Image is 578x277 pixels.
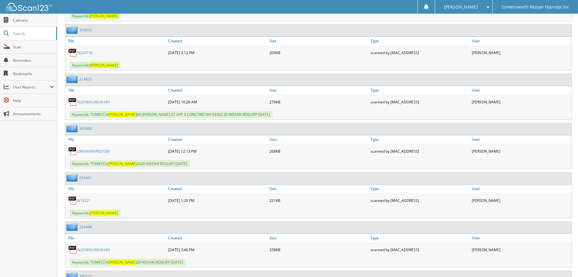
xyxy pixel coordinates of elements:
[167,244,268,256] div: [DATE] 3:46 PM
[167,194,268,206] div: [DATE] 1:20 PM
[79,77,92,82] a: 314873
[13,31,53,36] span: Search
[70,111,272,118] span: Keywords: TOMECCA 64 [PERSON_NAME] ST APT 3 CONCORD NH 03302 20 NISSAN ROGUEP [DATE]
[6,3,52,11] img: scan123-logo-white.svg
[79,224,92,230] a: 324448
[167,37,268,45] a: Created
[167,47,268,59] div: [DATE] 3:12 PM
[13,98,54,103] span: Help
[268,47,369,59] div: 209KB
[369,234,470,242] a: Type
[65,185,167,193] a: File
[68,245,77,254] img: PDF.png
[65,234,167,242] a: File
[502,5,569,9] span: Somersworth Nissan Hyundai Inc
[268,86,369,94] a: Size
[470,47,572,59] div: [PERSON_NAME]
[268,244,369,256] div: 258KB
[268,37,369,45] a: Size
[268,194,369,206] div: 231KB
[79,175,92,180] a: 294481
[369,244,470,256] div: scanned by [MAC_ADDRESS]
[66,26,79,34] img: folder2.png
[108,112,137,117] span: [PERSON_NAME]
[13,85,50,90] span: User Reports
[268,135,369,144] a: Size
[167,234,268,242] a: Created
[470,145,572,157] div: [PERSON_NAME]
[66,174,79,182] img: folder2.png
[369,47,470,59] div: scanned by [MAC_ADDRESS]
[79,27,92,33] a: 303693
[70,62,120,69] span: Keywords:
[68,97,77,106] img: PDF.png
[167,185,268,193] a: Created
[470,234,572,242] a: User
[65,37,167,45] a: File
[444,5,478,9] span: [PERSON_NAME]
[470,185,572,193] a: User
[13,58,54,63] span: Reminders
[90,210,118,216] span: [PERSON_NAME]
[70,209,120,216] span: Keywords:
[65,135,167,144] a: File
[77,247,110,252] a: N20589/LW646489
[13,44,54,50] span: Scan
[66,125,79,132] img: folder2.png
[77,198,91,203] a: N19221
[470,96,572,108] div: [PERSON_NAME]
[268,234,369,242] a: Size
[13,111,54,116] span: Announcements
[68,48,77,57] img: PDF.png
[470,135,572,144] a: User
[268,185,369,193] a: Size
[77,99,110,105] a: N20589/LW646489
[167,145,268,157] div: [DATE] 12:13 PM
[68,196,77,205] img: PDF.png
[548,248,578,277] iframe: Chat Widget
[108,260,137,265] span: [PERSON_NAME]
[470,194,572,206] div: [PERSON_NAME]
[108,161,137,166] span: [PERSON_NAME]
[369,86,470,94] a: Type
[369,37,470,45] a: Type
[90,63,118,68] span: [PERSON_NAME]
[66,75,79,83] img: folder2.png
[77,149,110,154] a: LW646489/N20589
[13,18,54,23] span: Cabinets
[167,135,268,144] a: Created
[13,71,54,76] span: Bookmarks
[369,96,470,108] div: scanned by [MAC_ADDRESS]
[268,96,369,108] div: 270KB
[79,126,92,131] a: 345486
[470,244,572,256] div: [PERSON_NAME]
[167,96,268,108] div: [DATE] 10:28 AM
[70,160,190,167] span: Keywords: TOMECCA 2020 NISSAN ROGUEP [DATE]
[268,145,369,157] div: 268KB
[66,223,79,231] img: folder2.png
[470,86,572,94] a: User
[68,147,77,156] img: PDF.png
[369,145,470,157] div: scanned by [MAC_ADDRESS]
[369,194,470,206] div: scanned by [MAC_ADDRESS]
[90,13,118,19] span: [PERSON_NAME]
[470,37,572,45] a: User
[77,50,93,55] a: N20473A
[167,86,268,94] a: Created
[369,135,470,144] a: Type
[70,12,120,19] span: Keywords:
[65,86,167,94] a: File
[369,185,470,193] a: Type
[70,259,185,266] span: Keywords: TOMECCA 20 NISSAN ROGUEP [DATE]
